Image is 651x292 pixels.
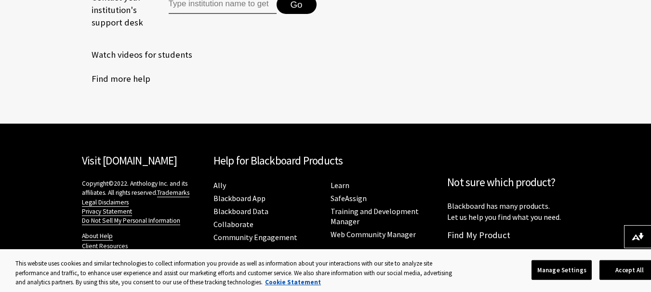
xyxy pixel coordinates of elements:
a: Ally [213,180,226,190]
a: Visit [DOMAIN_NAME] [82,153,177,167]
a: Do Not Sell My Personal Information [82,216,180,225]
a: Blackboard Data [213,206,268,216]
h2: Not sure which product? [447,174,569,191]
a: Blackboard App [213,193,266,203]
a: Collaborate [213,219,253,229]
a: About Help [82,232,113,241]
a: More information about your privacy, opens in a new tab [265,278,321,286]
div: This website uses cookies and similar technologies to collect information you provide as well as ... [15,259,456,287]
a: Client Resources [82,242,128,251]
a: Trademarks [157,189,189,197]
a: Find more help [82,72,150,86]
a: Web Community Manager [331,229,416,240]
a: Legal Disclaimers [82,198,129,207]
a: Community Engagement [213,232,297,242]
a: Watch videos for students [82,48,192,62]
p: Blackboard has many products. Let us help you find what you need. [447,201,569,222]
a: Learn [331,180,349,190]
a: Find My Product [447,229,510,241]
button: Manage Settings [531,260,592,280]
h2: Help for Blackboard Products [213,152,438,169]
a: Privacy Statement [82,207,132,216]
a: Training and Development Manager [331,206,419,227]
p: Copyright©2022. Anthology Inc. and its affiliates. All rights reserved. [82,179,204,225]
a: SafeAssign [331,193,367,203]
